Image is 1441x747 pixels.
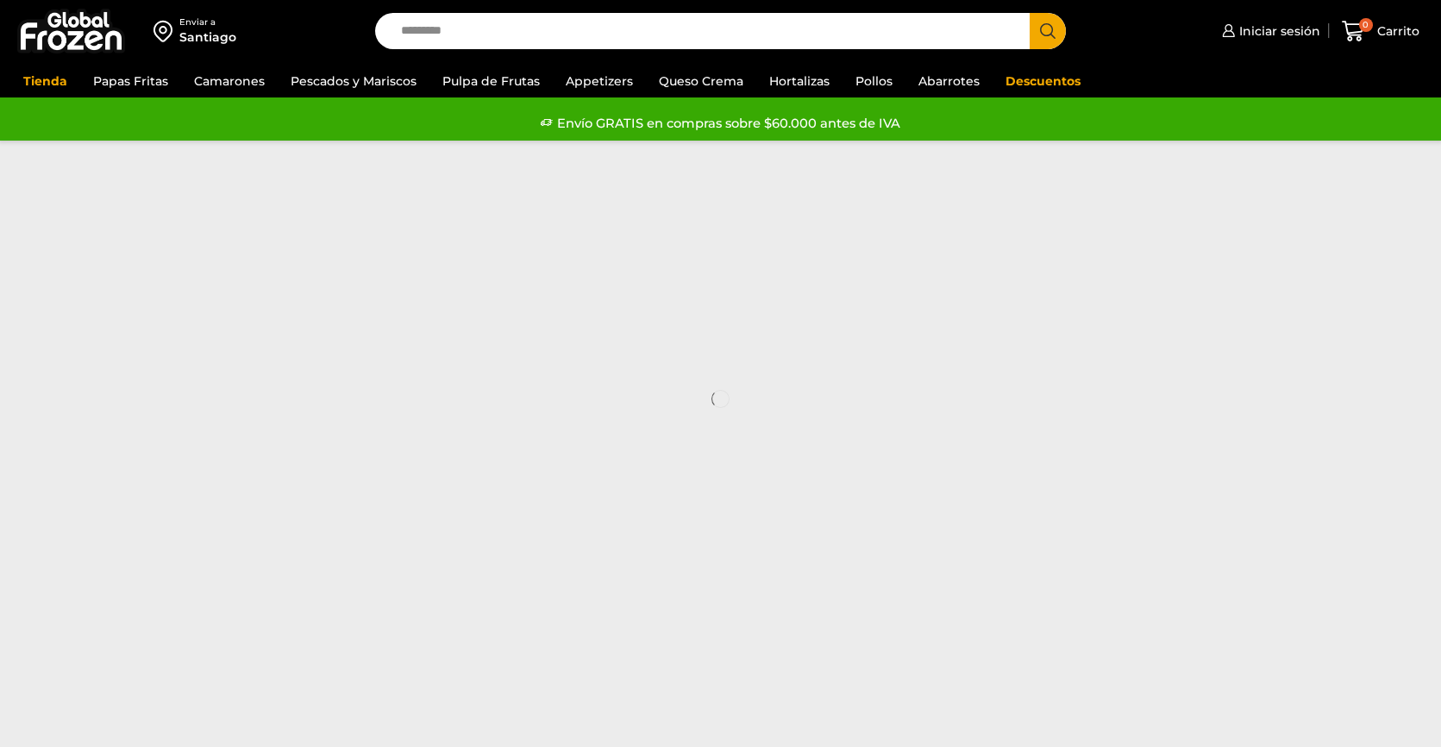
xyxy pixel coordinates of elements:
a: Iniciar sesión [1218,14,1320,48]
a: Abarrotes [910,65,988,97]
img: address-field-icon.svg [153,16,179,46]
a: Pollos [847,65,901,97]
a: Queso Crema [650,65,752,97]
a: Pescados y Mariscos [282,65,425,97]
a: Appetizers [557,65,642,97]
button: Search button [1030,13,1066,49]
span: 0 [1359,18,1373,32]
a: Descuentos [997,65,1089,97]
a: Tienda [15,65,76,97]
a: Hortalizas [761,65,838,97]
a: 0 Carrito [1338,11,1424,52]
a: Pulpa de Frutas [434,65,548,97]
div: Enviar a [179,16,236,28]
a: Papas Fritas [85,65,177,97]
span: Carrito [1373,22,1419,40]
a: Camarones [185,65,273,97]
div: Santiago [179,28,236,46]
span: Iniciar sesión [1235,22,1320,40]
